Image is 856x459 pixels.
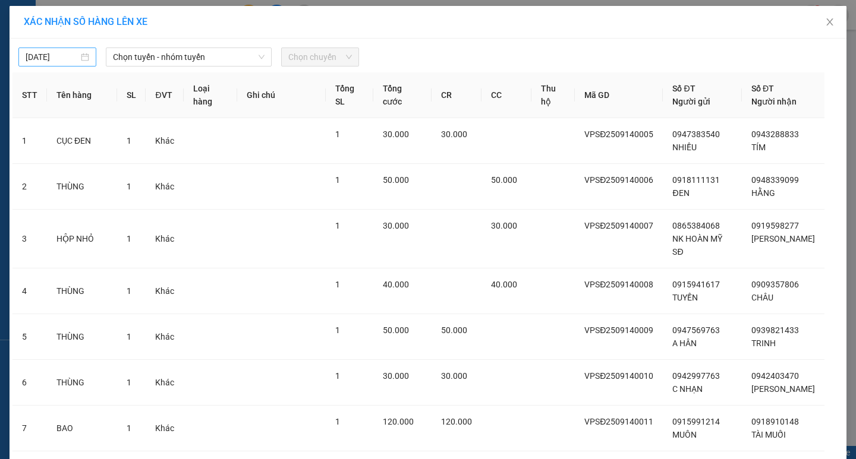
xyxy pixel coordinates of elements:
[47,406,117,451] td: BAO
[441,325,467,335] span: 50.000
[383,371,409,381] span: 30.000
[127,423,131,433] span: 1
[127,286,131,296] span: 1
[383,129,409,139] span: 30.000
[146,164,184,210] td: Khác
[584,221,653,230] span: VPSĐ2509140007
[531,72,575,118] th: Thu hộ
[751,325,799,335] span: 0939821433
[672,417,720,426] span: 0915991214
[672,293,698,302] span: TUYỀN
[751,430,786,439] span: TÀI MUỐI
[24,16,147,27] span: XÁC NHẬN SỐ HÀNG LÊN XE
[335,221,340,230] span: 1
[383,325,409,335] span: 50.000
[383,221,409,230] span: 30.000
[751,221,799,230] span: 0919598277
[373,72,432,118] th: Tổng cước
[751,384,815,394] span: [PERSON_NAME]
[335,325,340,335] span: 1
[751,280,799,289] span: 0909357806
[127,136,131,145] span: 1
[751,338,776,348] span: TRINH
[672,84,695,93] span: Số ĐT
[113,48,265,66] span: Chọn tuyến - nhóm tuyến
[117,72,146,118] th: SL
[12,360,47,406] td: 6
[127,182,131,191] span: 1
[146,118,184,164] td: Khác
[672,143,697,152] span: NHIỀU
[335,280,340,289] span: 1
[672,280,720,289] span: 0915941617
[584,175,653,185] span: VPSĐ2509140006
[672,325,720,335] span: 0947569763
[584,417,653,426] span: VPSĐ2509140011
[335,129,340,139] span: 1
[146,210,184,268] td: Khác
[672,371,720,381] span: 0942997763
[12,210,47,268] td: 3
[672,188,689,198] span: ĐEN
[127,234,131,243] span: 1
[12,406,47,451] td: 7
[335,175,340,185] span: 1
[441,129,467,139] span: 30.000
[288,48,352,66] span: Chọn chuyến
[184,72,237,118] th: Loại hàng
[335,371,340,381] span: 1
[584,129,653,139] span: VPSĐ2509140005
[751,175,799,185] span: 0948339099
[751,371,799,381] span: 0942403470
[146,360,184,406] td: Khác
[47,210,117,268] td: HỘP NHỎ
[47,164,117,210] td: THÙNG
[47,268,117,314] td: THÙNG
[127,332,131,341] span: 1
[751,129,799,139] span: 0943288833
[12,164,47,210] td: 2
[751,417,799,426] span: 0918910148
[127,378,131,387] span: 1
[584,325,653,335] span: VPSĐ2509140009
[575,72,663,118] th: Mã GD
[813,6,846,39] button: Close
[672,221,720,230] span: 0865384068
[491,175,517,185] span: 50.000
[672,129,720,139] span: 0947383540
[146,72,184,118] th: ĐVT
[751,84,774,93] span: Số ĐT
[146,314,184,360] td: Khác
[47,118,117,164] td: CỤC ĐEN
[672,234,722,257] span: NK HOÀN MỸ SĐ
[383,175,409,185] span: 50.000
[825,17,835,27] span: close
[146,406,184,451] td: Khác
[672,384,703,394] span: C NHẠN
[237,72,326,118] th: Ghi chú
[751,143,766,152] span: TÍM
[491,280,517,289] span: 40.000
[432,72,481,118] th: CR
[672,430,697,439] span: MUÔN
[751,293,773,302] span: CHÂU
[47,314,117,360] td: THÙNG
[491,221,517,230] span: 30.000
[12,314,47,360] td: 5
[326,72,373,118] th: Tổng SL
[335,417,340,426] span: 1
[47,72,117,118] th: Tên hàng
[751,234,815,243] span: [PERSON_NAME]
[12,72,47,118] th: STT
[12,268,47,314] td: 4
[584,280,653,289] span: VPSĐ2509140008
[751,188,775,198] span: HẰNG
[383,280,409,289] span: 40.000
[441,417,472,426] span: 120.000
[751,97,797,106] span: Người nhận
[146,268,184,314] td: Khác
[441,371,467,381] span: 30.000
[26,50,78,64] input: 14/09/2025
[672,97,710,106] span: Người gửi
[383,417,414,426] span: 120.000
